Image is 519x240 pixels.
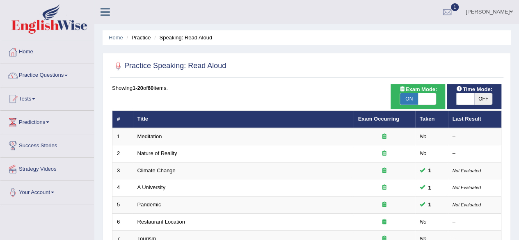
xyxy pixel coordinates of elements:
em: No [420,133,427,139]
a: Meditation [137,133,162,139]
a: A University [137,184,166,190]
a: Pandemic [137,201,161,208]
span: 1 [451,3,459,11]
a: Climate Change [137,167,176,174]
div: Exam occurring question [358,133,411,141]
th: Taken [415,111,448,128]
div: Show exams occurring in exams [391,84,445,109]
span: You can still take this question [425,183,434,192]
span: Exam Mode: [396,85,440,94]
div: Exam occurring question [358,201,411,209]
small: Not Evaluated [453,202,481,207]
td: 4 [112,179,133,197]
a: Home [109,34,123,41]
small: Not Evaluated [453,168,481,173]
th: # [112,111,133,128]
a: Tests [0,87,94,108]
td: 5 [112,197,133,214]
em: No [420,219,427,225]
div: Exam occurring question [358,150,411,158]
a: Strategy Videos [0,158,94,178]
small: Not Evaluated [453,185,481,190]
td: 2 [112,145,133,162]
a: Practice Questions [0,64,94,85]
em: No [420,150,427,156]
span: You can still take this question [425,200,434,209]
div: Exam occurring question [358,167,411,175]
h2: Practice Speaking: Read Aloud [112,60,226,72]
b: 1-20 [133,85,143,91]
td: 3 [112,162,133,179]
a: Your Account [0,181,94,201]
a: Predictions [0,111,94,131]
b: 60 [148,85,153,91]
div: Showing of items. [112,84,501,92]
li: Speaking: Read Aloud [152,34,212,41]
div: – [453,150,497,158]
th: Last Result [448,111,501,128]
td: 1 [112,128,133,145]
td: 6 [112,213,133,231]
a: Nature of Reality [137,150,177,156]
div: – [453,133,497,141]
span: ON [400,93,418,105]
a: Restaurant Location [137,219,185,225]
a: Home [0,41,94,61]
span: OFF [474,93,492,105]
div: Exam occurring question [358,184,411,192]
a: Exam Occurring [358,116,399,122]
div: – [453,218,497,226]
li: Practice [124,34,151,41]
a: Success Stories [0,134,94,155]
th: Title [133,111,354,128]
span: Time Mode: [453,85,496,94]
div: Exam occurring question [358,218,411,226]
span: You can still take this question [425,166,434,175]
